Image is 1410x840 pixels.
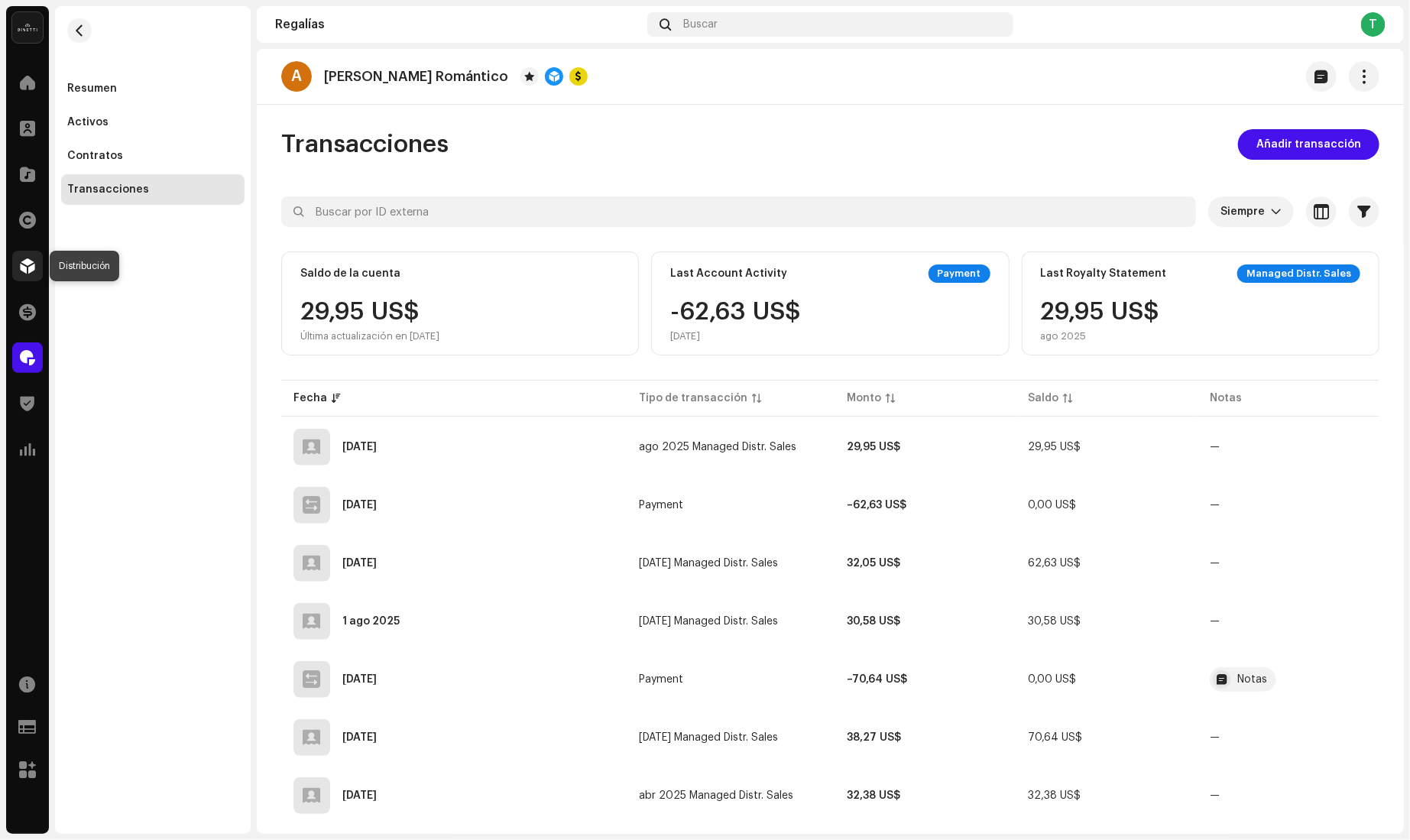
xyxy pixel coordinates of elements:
div: dropdown trigger [1271,196,1282,227]
button: Añadir transacción [1238,129,1379,160]
strong: 32,05 US$ [847,558,900,569]
strong: 32,38 US$ [847,790,900,801]
div: Last Account Activity [670,268,787,280]
re-m-nav-item: Contratos [61,141,245,171]
p: [PERSON_NAME] Romántico [324,69,508,85]
span: Payment [640,674,684,685]
span: ago 2025 Managed Distr. Sales [640,442,797,452]
div: T [1361,12,1386,37]
re-a-table-badge: — [1210,442,1220,452]
div: A [281,61,312,92]
span: 29,95 US$ [1029,442,1081,452]
div: Regalías [275,18,641,31]
div: Fecha [293,391,327,406]
div: Resumen [67,83,117,95]
span: 62,63 US$ [1029,558,1081,569]
div: Saldo [1029,391,1059,406]
span: Siempre [1220,196,1271,227]
div: Contratos [67,150,123,162]
re-a-table-badge: — [1210,790,1220,801]
span: Transacciones [281,129,449,160]
input: Buscar por ID externa [281,196,1196,227]
re-a-table-badge: — [1210,500,1220,511]
div: Activos [67,116,109,128]
span: TRM $3.807 / ACINPRO $766 COP [1210,667,1367,692]
strong: 29,95 US$ [847,442,900,452]
span: Buscar [683,18,718,31]
div: 1 jun 2025 [342,790,377,801]
span: 0,00 US$ [1029,500,1077,511]
re-m-nav-item: Resumen [61,73,245,104]
div: 2 sept 2025 [342,558,377,569]
re-m-nav-item: Transacciones [61,174,245,205]
span: Payment [640,500,684,511]
div: [DATE] [670,330,801,342]
div: Last Royalty Statement [1041,268,1167,280]
div: Tipo de transacción [640,391,748,406]
div: Managed Distr. Sales [1237,264,1360,283]
div: Transacciones [67,183,149,196]
strong: 30,58 US$ [847,616,900,627]
span: may 2025 Managed Distr. Sales [640,732,779,743]
div: ago 2025 [1041,330,1160,342]
div: Notas [1237,674,1267,685]
re-a-table-badge: — [1210,732,1220,743]
span: Añadir transacción [1256,129,1361,160]
span: 70,64 US$ [1029,732,1083,743]
div: 3 jul 2025 [342,732,377,743]
img: 02a7c2d3-3c89-4098-b12f-2ff2945c95ee [12,12,43,43]
div: Monto [847,391,881,406]
div: 1 ago 2025 [342,616,400,627]
div: Payment [929,264,990,283]
strong: –62,63 US$ [847,500,906,511]
span: jul 2025 Managed Distr. Sales [640,558,779,569]
div: Saldo de la cuenta [300,268,400,280]
div: 2 oct 2025 [342,442,377,452]
re-m-nav-item: Activos [61,107,245,138]
re-a-table-badge: — [1210,616,1220,627]
span: abr 2025 Managed Distr. Sales [640,790,794,801]
strong: –70,64 US$ [847,674,907,685]
div: Última actualización en [DATE] [300,330,439,342]
div: 10 jul 2025 [342,674,377,685]
re-a-table-badge: — [1210,558,1220,569]
span: 30,58 US$ [1029,616,1081,627]
span: jun 2025 Managed Distr. Sales [640,616,779,627]
div: 11 sept 2025 [342,500,377,511]
strong: 38,27 US$ [847,732,901,743]
span: 32,38 US$ [1029,790,1081,801]
span: 0,00 US$ [1029,674,1077,685]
